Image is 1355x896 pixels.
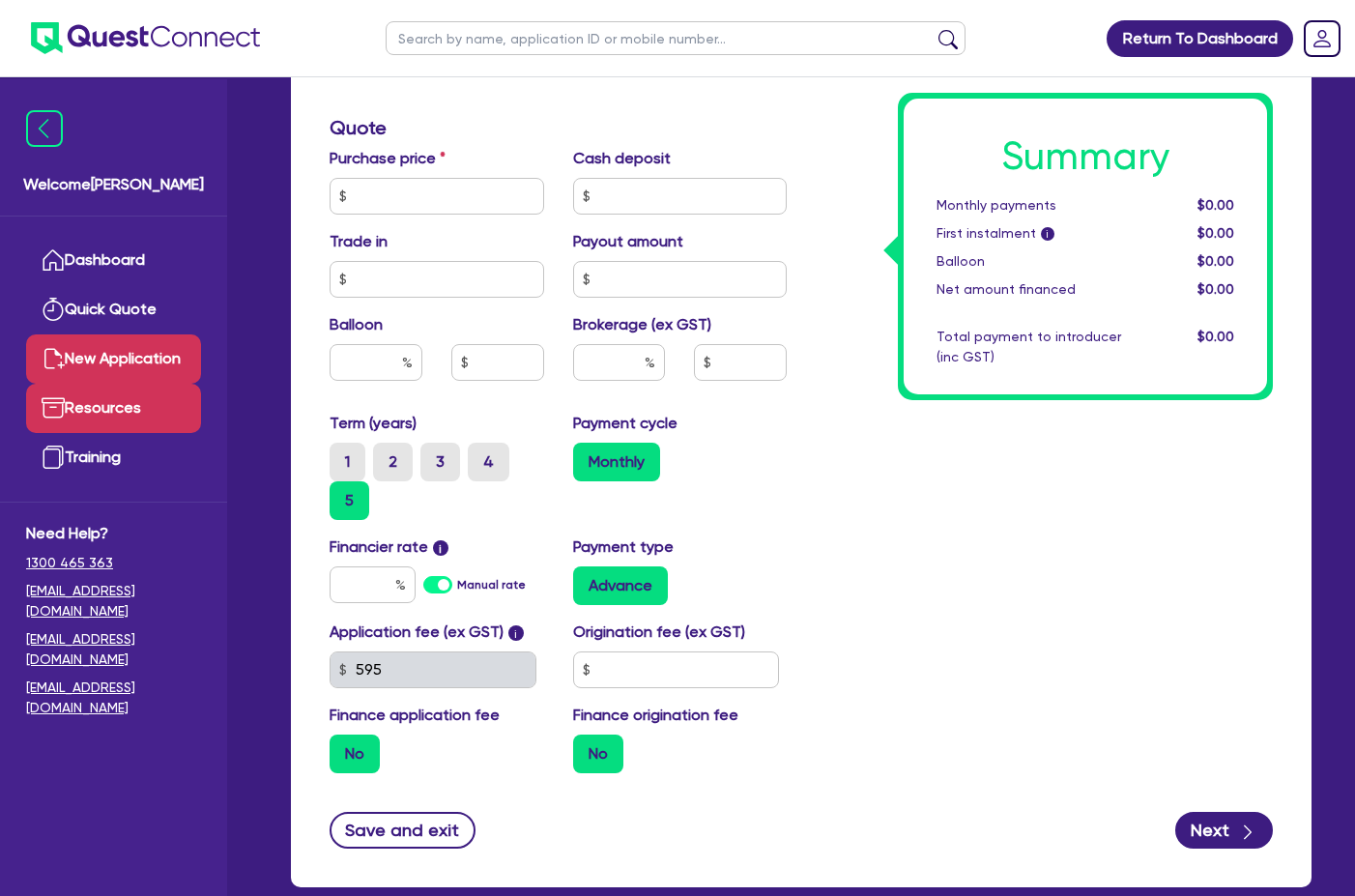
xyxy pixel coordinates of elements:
[330,412,417,435] label: Term (years)
[1197,253,1234,269] span: $0.00
[23,173,204,196] span: Welcome [PERSON_NAME]
[330,443,365,481] label: 1
[922,195,1139,216] div: Monthly payments
[373,443,413,481] label: 2
[42,298,65,321] img: quick-quote
[26,433,201,482] a: Training
[330,230,388,253] label: Trade in
[573,621,745,644] label: Origination fee (ex GST)
[26,678,201,718] a: [EMAIL_ADDRESS][DOMAIN_NAME]
[26,522,201,545] span: Need Help?
[573,147,671,170] label: Cash deposit
[330,481,369,520] label: 5
[26,581,201,621] a: [EMAIL_ADDRESS][DOMAIN_NAME]
[1197,281,1234,297] span: $0.00
[573,412,677,435] label: Payment cycle
[922,223,1139,244] div: First instalment
[1175,812,1273,849] button: Next
[42,347,65,370] img: new-application
[26,236,201,285] a: Dashboard
[42,396,65,419] img: resources
[1297,14,1347,64] a: Dropdown toggle
[26,384,201,433] a: Resources
[330,735,380,773] label: No
[26,334,201,384] a: New Application
[31,22,260,54] img: quest-connect-logo-blue
[433,540,448,556] span: i
[508,625,524,641] span: i
[42,446,65,469] img: training
[330,147,446,170] label: Purchase price
[1041,228,1054,242] span: i
[573,443,660,481] label: Monthly
[386,21,966,55] input: Search by name, application ID or mobile number...
[1197,197,1234,213] span: $0.00
[26,285,201,334] a: Quick Quote
[330,313,383,336] label: Balloon
[26,555,113,570] tcxspan: Call 1300 465 363 via 3CX
[922,251,1139,272] div: Balloon
[26,629,201,670] a: [EMAIL_ADDRESS][DOMAIN_NAME]
[468,443,509,481] label: 4
[330,535,448,559] label: Financier rate
[330,116,787,139] h3: Quote
[330,621,504,644] label: Application fee (ex GST)
[573,735,623,773] label: No
[573,535,674,559] label: Payment type
[1197,225,1234,241] span: $0.00
[573,566,668,605] label: Advance
[330,812,476,849] button: Save and exit
[573,230,683,253] label: Payout amount
[1107,20,1293,57] a: Return To Dashboard
[573,704,738,727] label: Finance origination fee
[420,443,460,481] label: 3
[922,279,1139,300] div: Net amount financed
[26,110,63,147] img: icon-menu-close
[922,327,1139,367] div: Total payment to introducer (inc GST)
[937,133,1234,180] h1: Summary
[1197,329,1234,344] span: $0.00
[330,704,500,727] label: Finance application fee
[573,313,711,336] label: Brokerage (ex GST)
[457,576,526,593] label: Manual rate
